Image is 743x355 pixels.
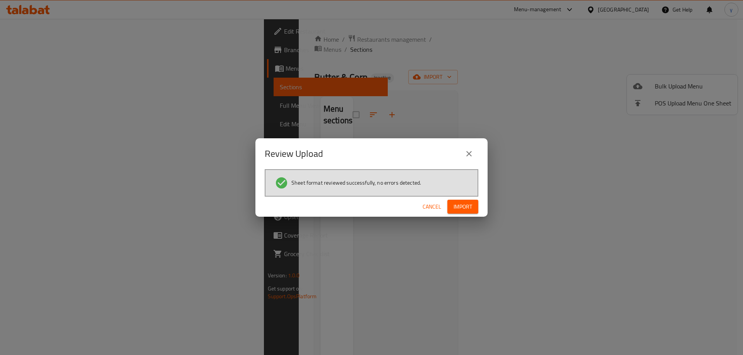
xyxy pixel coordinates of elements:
[447,200,478,214] button: Import
[423,202,441,212] span: Cancel
[454,202,472,212] span: Import
[291,179,421,187] span: Sheet format reviewed successfully, no errors detected.
[265,148,323,160] h2: Review Upload
[419,200,444,214] button: Cancel
[460,144,478,163] button: close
